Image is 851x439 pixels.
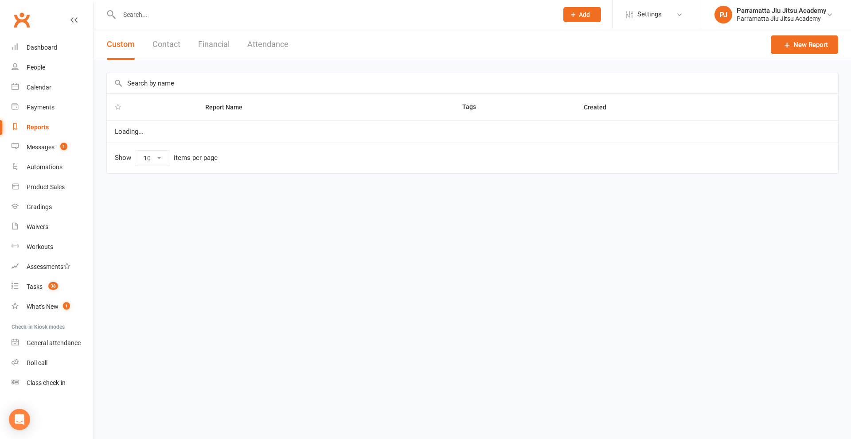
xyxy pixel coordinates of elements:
input: Search by name [107,73,838,93]
button: Custom [107,29,135,60]
a: Workouts [12,237,94,257]
div: Reports [27,124,49,131]
button: Financial [198,29,230,60]
div: Open Intercom Messenger [9,409,30,430]
div: Product Sales [27,183,65,190]
div: Messages [27,144,55,151]
a: Class kiosk mode [12,373,94,393]
div: PJ [714,6,732,23]
a: Automations [12,157,94,177]
a: What's New1 [12,297,94,317]
a: People [12,58,94,78]
a: General attendance kiosk mode [12,333,94,353]
a: Dashboard [12,38,94,58]
div: items per page [174,154,218,162]
a: Clubworx [11,9,33,31]
a: Payments [12,97,94,117]
div: General attendance [27,339,81,346]
span: 1 [63,302,70,310]
div: Class check-in [27,379,66,386]
div: Automations [27,163,62,171]
td: Loading... [107,120,838,143]
div: People [27,64,45,71]
span: Report Name [205,104,252,111]
a: Tasks 38 [12,277,94,297]
span: Created [584,104,616,111]
span: 1 [60,143,67,150]
div: Parramatta Jiu Jitsu Academy [737,7,826,15]
button: Add [563,7,601,22]
a: Messages 1 [12,137,94,157]
div: Payments [27,104,55,111]
span: 38 [48,282,58,290]
div: Roll call [27,359,47,366]
div: Assessments [27,263,70,270]
div: Parramatta Jiu Jitsu Academy [737,15,826,23]
button: Created [584,102,616,113]
span: Add [579,11,590,18]
button: Report Name [205,102,252,113]
button: Attendance [247,29,289,60]
div: Show [115,150,218,166]
div: Calendar [27,84,51,91]
span: Settings [637,4,662,24]
input: Search... [117,8,552,21]
div: Gradings [27,203,52,210]
th: Tags [454,94,576,120]
a: New Report [771,35,838,54]
div: Dashboard [27,44,57,51]
div: What's New [27,303,59,310]
a: Product Sales [12,177,94,197]
div: Waivers [27,223,48,230]
a: Roll call [12,353,94,373]
button: Contact [152,29,180,60]
a: Reports [12,117,94,137]
a: Assessments [12,257,94,277]
div: Workouts [27,243,53,250]
a: Calendar [12,78,94,97]
a: Waivers [12,217,94,237]
a: Gradings [12,197,94,217]
div: Tasks [27,283,43,290]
